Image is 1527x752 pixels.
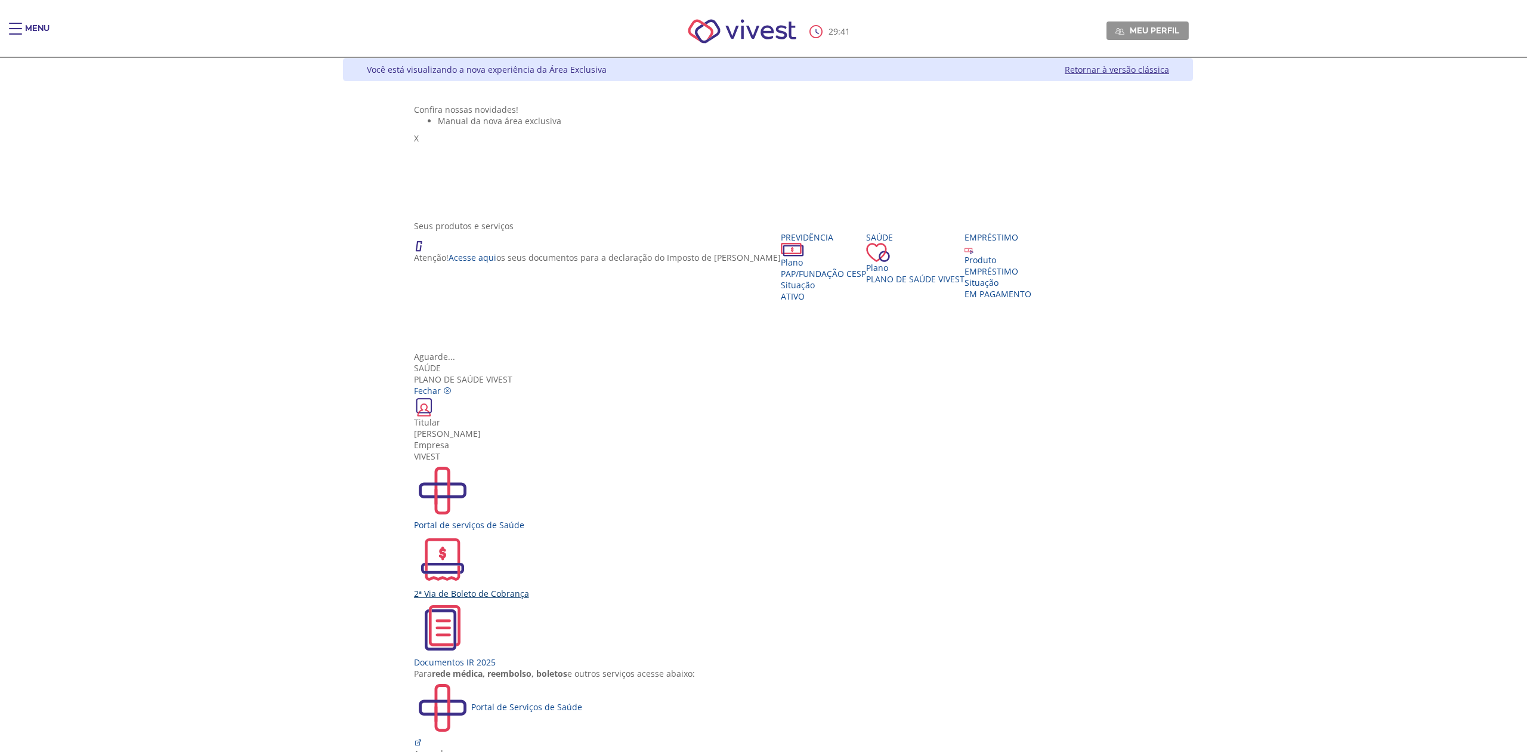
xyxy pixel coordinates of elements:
[1130,25,1179,36] span: Meu perfil
[965,245,973,254] img: ico_emprestimo.svg
[414,417,1123,428] div: Titular
[414,439,1123,451] div: Empresa
[809,25,852,38] div: :
[414,104,1123,115] div: Confira nossas novidades!
[414,657,1123,668] div: Documentos IR 2025
[781,268,866,279] span: PAP/Fundação CESP
[866,273,965,285] span: Plano de Saúde VIVEST
[781,257,866,268] div: Plano
[438,115,561,127] span: Manual da nova área exclusiva
[1065,64,1169,75] a: Retornar à versão clássica
[414,531,1123,599] a: 2ª Via de Boleto de Cobrança
[414,451,1123,462] div: VIVEST
[414,385,452,396] a: Fechar
[432,668,567,679] b: rede médica, reembolso, boletos
[414,428,1123,439] div: [PERSON_NAME]
[840,26,850,37] span: 41
[965,232,1031,243] div: Empréstimo
[781,291,805,302] span: Ativo
[414,679,471,736] img: PortalSaude.svg
[965,266,1031,277] div: EMPRÉSTIMO
[1115,27,1124,36] img: Meu perfil
[414,679,1123,736] div: Portal de Serviços de Saúde
[414,220,1123,232] div: Seus produtos e serviços
[414,104,1123,208] section: <span lang="pt-BR" dir="ltr">Visualizador do Conteúdo da Web</span> 1
[675,6,810,57] img: Vivest
[866,232,965,285] a: Saúde PlanoPlano de Saúde VIVEST
[414,351,1123,362] div: Aguarde...
[414,462,1123,531] a: Portal de serviços de Saúde
[414,385,441,396] span: Fechar
[414,599,1123,668] a: Documentos IR 2025
[414,519,1123,531] div: Portal de serviços de Saúde
[965,232,1031,300] a: Empréstimo Produto EMPRÉSTIMO Situação EM PAGAMENTO
[965,277,1031,288] div: Situação
[414,132,419,144] span: X
[866,232,965,243] div: Saúde
[414,588,1123,599] div: 2ª Via de Boleto de Cobrança
[965,254,1031,266] div: Produto
[965,288,1031,300] span: EM PAGAMENTO
[449,252,496,263] a: Acesse aqui
[414,668,1123,679] div: Para e outros serviços acesse abaixo:
[1106,21,1189,39] a: Meu perfil
[829,26,838,37] span: 29
[781,243,804,257] img: ico_dinheiro.png
[866,262,965,273] div: Plano
[367,64,607,75] div: Você está visualizando a nova experiência da Área Exclusiva
[414,679,1123,748] a: Portal de Serviços de Saúde
[781,279,866,291] div: Situação
[866,243,890,262] img: ico_coracao.png
[414,252,781,263] p: Atenção! os seus documentos para a declaração do Imposto de [PERSON_NAME]
[781,232,866,243] div: Previdência
[414,462,471,519] img: PortalSaude.svg
[25,23,50,47] div: Menu
[781,232,866,302] a: Previdência PlanoPAP/Fundação CESP SituaçãoAtivo
[414,396,434,417] img: ico_carteirinha.png
[414,362,1123,385] div: Plano de Saúde VIVEST
[414,531,471,588] img: 2ViaCobranca.svg
[414,599,471,657] img: ir2024.svg
[414,362,1123,374] div: Saúde
[414,232,434,252] img: ico_atencao.png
